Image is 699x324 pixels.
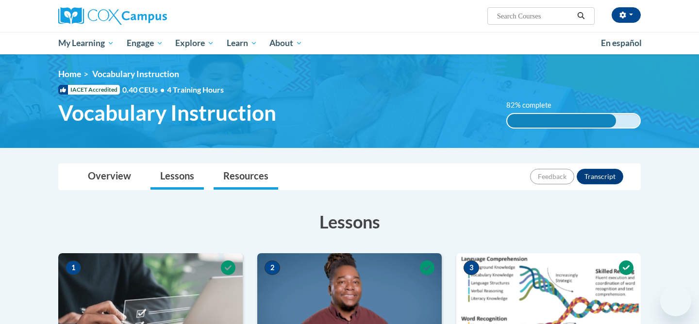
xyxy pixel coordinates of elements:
span: Learn [227,37,257,49]
a: My Learning [52,32,120,54]
span: 1 [66,260,81,275]
a: Lessons [150,164,204,190]
iframe: Button to launch messaging window [660,285,691,316]
h3: Lessons [58,210,641,234]
button: Feedback [530,169,574,184]
input: Search Courses [496,10,574,22]
span: En español [601,38,642,48]
span: Engage [127,37,163,49]
a: Overview [78,164,141,190]
span: Vocabulary Instruction [92,69,179,79]
a: Engage [120,32,169,54]
span: About [269,37,302,49]
div: Main menu [44,32,655,54]
button: Search [574,10,588,22]
span: 3 [464,260,479,275]
button: Transcript [577,169,623,184]
label: 82% complete [506,100,562,111]
img: Cox Campus [58,7,167,25]
span: My Learning [58,37,114,49]
span: 0.40 CEUs [122,84,167,95]
a: Learn [220,32,264,54]
span: • [160,85,165,94]
span: IACET Accredited [58,85,120,95]
span: 4 Training Hours [167,85,224,94]
span: Explore [175,37,214,49]
a: Resources [214,164,278,190]
span: 2 [265,260,280,275]
a: About [264,32,309,54]
div: 82% complete [507,114,616,128]
a: En español [595,33,648,53]
button: Account Settings [612,7,641,23]
span: Vocabulary Instruction [58,100,276,126]
a: Cox Campus [58,7,243,25]
a: Explore [169,32,220,54]
a: Home [58,69,81,79]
